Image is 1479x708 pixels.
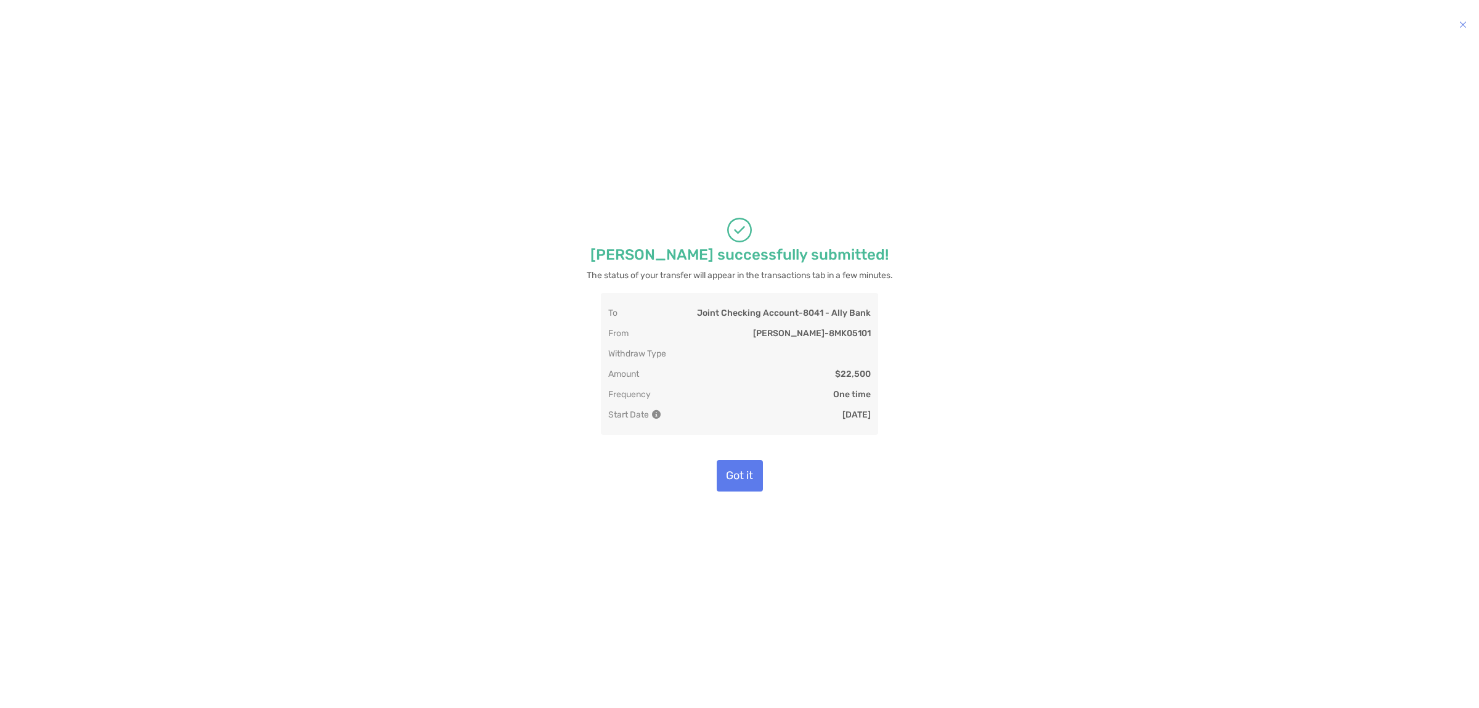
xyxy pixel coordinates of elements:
p: Amount [608,369,639,379]
p: To [608,308,617,318]
p: Start Date [608,410,659,420]
p: Frequency [608,389,651,400]
p: One time [833,389,871,400]
p: The status of your transfer will appear in the transactions tab in a few minutes. [587,268,893,283]
p: [PERSON_NAME] successfully submitted! [590,247,889,263]
p: [PERSON_NAME] - 8MK05101 [753,328,871,339]
p: Joint Checking Account - 8041 - Ally Bank [697,308,871,318]
button: Got it [717,460,763,492]
p: Withdraw Type [608,348,666,359]
p: $22,500 [835,369,871,379]
p: From [608,328,629,339]
p: [DATE] [842,410,871,420]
